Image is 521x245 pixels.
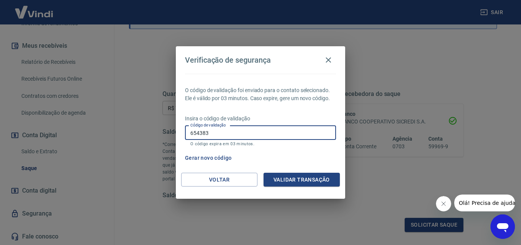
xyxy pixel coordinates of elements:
p: O código de validação foi enviado para o contato selecionado. Ele é válido por 03 minutos. Caso e... [185,86,336,102]
label: Código de validação [190,122,226,128]
p: O código expira em 03 minutos. [190,141,331,146]
h4: Verificação de segurança [185,55,271,65]
iframe: Mensagem da empresa [454,195,515,211]
span: Olá! Precisa de ajuda? [5,5,64,11]
iframe: Fechar mensagem [436,196,451,211]
button: Gerar novo código [182,151,235,165]
p: Insira o código de validação [185,115,336,123]
button: Voltar [181,173,257,187]
iframe: Botão para abrir a janela de mensagens [490,214,515,239]
button: Validar transação [264,173,340,187]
